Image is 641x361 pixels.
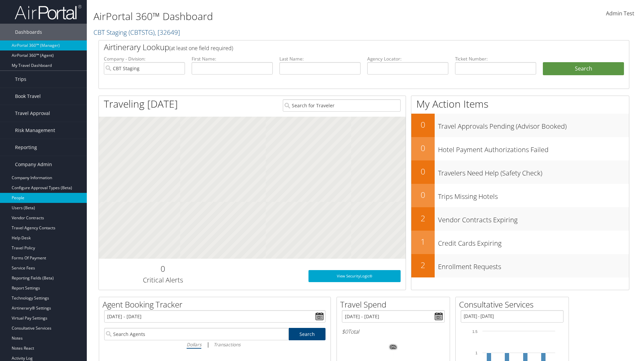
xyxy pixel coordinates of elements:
h2: 2 [411,213,435,224]
h3: Credit Cards Expiring [438,235,629,248]
span: (at least one field required) [169,44,233,52]
h3: Travel Approvals Pending (Advisor Booked) [438,118,629,131]
tspan: 1 [475,351,477,355]
h6: Total [342,328,445,335]
i: Transactions [214,341,240,348]
tspan: 1.5 [472,330,477,334]
h2: 2 [411,259,435,271]
i: Dollars [187,341,201,348]
h1: AirPortal 360™ Dashboard [93,9,454,23]
input: Search Agents [104,328,288,340]
span: ( CBTSTG ) [129,28,155,37]
span: $0 [342,328,348,335]
h3: Critical Alerts [104,275,222,285]
h2: Travel Spend [340,299,450,310]
h2: 0 [104,263,222,274]
h3: Vendor Contracts Expiring [438,212,629,225]
div: | [104,340,326,349]
span: Risk Management [15,122,55,139]
span: Admin Test [606,10,634,17]
span: Book Travel [15,88,41,105]
a: 1Credit Cards Expiring [411,231,629,254]
a: 2Enrollment Requests [411,254,629,277]
h2: 0 [411,142,435,154]
input: Search for Traveler [283,99,401,112]
a: 0Trips Missing Hotels [411,184,629,207]
a: 0Hotel Payment Authorizations Failed [411,137,629,160]
h2: Airtinerary Lookup [104,41,580,53]
span: Travel Approval [15,105,50,122]
span: Dashboards [15,24,42,40]
h3: Hotel Payment Authorizations Failed [438,142,629,154]
label: Company - Division: [104,55,185,62]
a: Admin Test [606,3,634,24]
h2: 0 [411,119,435,130]
h3: Enrollment Requests [438,259,629,271]
h3: Travelers Need Help (Safety Check) [438,165,629,178]
a: 2Vendor Contracts Expiring [411,207,629,231]
a: View SecurityLogic® [308,270,401,282]
span: Trips [15,71,26,88]
span: Reporting [15,139,37,156]
h2: 0 [411,189,435,201]
a: 0Travelers Need Help (Safety Check) [411,160,629,184]
h2: Agent Booking Tracker [102,299,331,310]
h3: Trips Missing Hotels [438,189,629,201]
h2: 1 [411,236,435,247]
span: , [ 32649 ] [155,28,180,37]
label: First Name: [192,55,273,62]
label: Last Name: [279,55,361,62]
h1: My Action Items [411,97,629,111]
h2: 0 [411,166,435,177]
img: airportal-logo.png [15,4,81,20]
tspan: 0% [391,345,396,349]
label: Agency Locator: [367,55,448,62]
h2: Consultative Services [459,299,569,310]
label: Ticket Number: [455,55,536,62]
span: Company Admin [15,156,52,173]
a: 0Travel Approvals Pending (Advisor Booked) [411,114,629,137]
h1: Traveling [DATE] [104,97,178,111]
a: CBT Staging [93,28,180,37]
a: Search [289,328,326,340]
button: Search [543,62,624,76]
